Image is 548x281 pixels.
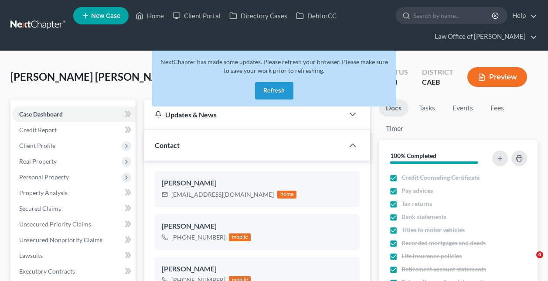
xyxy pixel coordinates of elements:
[19,173,69,181] span: Personal Property
[19,205,61,212] span: Secured Claims
[430,29,537,45] a: Law Office of [PERSON_NAME]
[19,110,63,118] span: Case Dashboard
[162,178,353,188] div: [PERSON_NAME]
[162,221,353,232] div: [PERSON_NAME]
[171,190,274,199] div: [EMAIL_ADDRESS][DOMAIN_NAME]
[413,7,493,24] input: Search by name...
[12,185,136,201] a: Property Analysis
[402,226,465,234] span: Titles to motor vehicles
[422,77,453,87] div: CAEB
[402,265,486,274] span: Retirement account statements
[255,82,293,99] button: Refresh
[446,99,480,117] a: Events
[402,173,480,182] span: Credit Counseling Certificate
[508,8,537,24] a: Help
[225,8,292,24] a: Directory Cases
[402,199,432,208] span: Tax returns
[412,99,442,117] a: Tasks
[229,233,251,241] div: mobile
[155,141,180,149] span: Contact
[483,99,511,117] a: Fees
[277,191,296,199] div: home
[402,239,486,247] span: Recorded mortgages and deeds
[91,13,120,19] span: New Case
[131,8,168,24] a: Home
[379,120,410,137] a: Timer
[171,233,225,242] div: [PHONE_NUMBER]
[402,186,433,195] span: Pay advices
[12,216,136,232] a: Unsecured Priority Claims
[390,152,436,159] strong: 100% Completed
[422,67,453,77] div: District
[536,251,543,258] span: 4
[19,267,75,275] span: Executory Contracts
[168,8,225,24] a: Client Portal
[19,252,43,259] span: Lawsuits
[155,110,334,119] div: Updates & News
[19,220,91,228] span: Unsecured Priority Claims
[10,70,177,83] span: [PERSON_NAME] [PERSON_NAME]
[12,122,136,138] a: Credit Report
[19,189,68,196] span: Property Analysis
[12,201,136,216] a: Secured Claims
[19,142,55,149] span: Client Profile
[467,67,527,87] button: Preview
[402,212,446,221] span: Bank statements
[12,264,136,279] a: Executory Contracts
[518,251,539,272] iframe: Intercom live chat
[19,236,102,243] span: Unsecured Nonpriority Claims
[19,126,57,134] span: Credit Report
[12,248,136,264] a: Lawsuits
[12,106,136,122] a: Case Dashboard
[162,264,353,274] div: [PERSON_NAME]
[160,58,388,74] span: NextChapter has made some updates. Please refresh your browser. Please make sure to save your wor...
[12,232,136,248] a: Unsecured Nonpriority Claims
[402,252,462,260] span: Life insurance policies
[19,158,57,165] span: Real Property
[292,8,341,24] a: DebtorCC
